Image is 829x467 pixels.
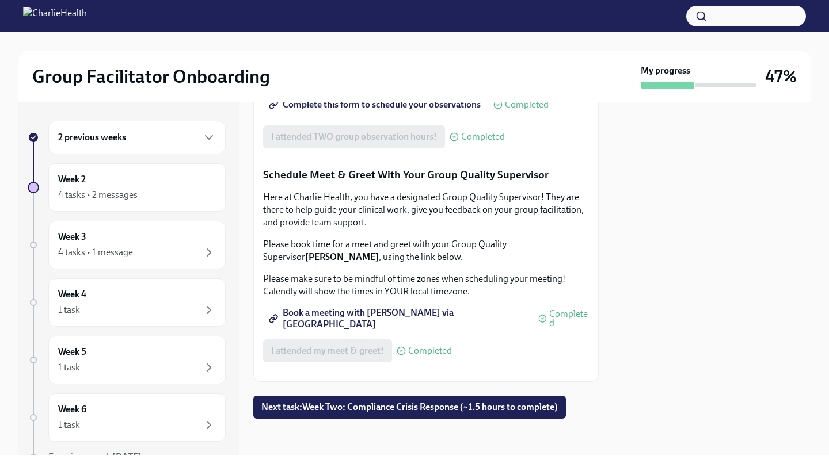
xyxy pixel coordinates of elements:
span: Completed [549,309,589,328]
h6: Week 2 [58,173,86,186]
p: Please book time for a meet and greet with your Group Quality Supervisor , using the link below. [263,238,589,263]
strong: My progress [641,64,690,77]
span: Complete this form to schedule your observations [271,99,481,110]
span: Completed [408,346,452,355]
p: Please make sure to be mindful of time zones when scheduling your meeting! Calendly will show the... [263,273,589,298]
span: Book a meeting with [PERSON_NAME] via [GEOGRAPHIC_DATA] [271,313,526,324]
a: Week 41 task [28,278,226,327]
a: Book a meeting with [PERSON_NAME] via [GEOGRAPHIC_DATA] [263,307,534,330]
p: Here at Charlie Health, you have a designated Group Quality Supervisor! They are there to help gu... [263,191,589,229]
a: Week 34 tasks • 1 message [28,221,226,269]
a: Week 51 task [28,336,226,384]
h3: 47% [765,66,797,87]
img: CharlieHealth [23,7,87,25]
strong: [DATE] [112,451,142,462]
a: Week 61 task [28,393,226,442]
div: 1 task [58,304,80,316]
h6: Week 5 [58,346,86,358]
div: 1 task [58,361,80,374]
span: Completed [461,132,505,141]
span: Experience ends [48,451,142,462]
div: 4 tasks • 2 messages [58,189,138,201]
a: Complete this form to schedule your observations [263,93,489,116]
div: 1 task [58,419,80,431]
a: Week 24 tasks • 2 messages [28,163,226,212]
h2: Group Facilitator Onboarding [32,65,270,88]
h6: Week 3 [58,231,86,243]
strong: [PERSON_NAME] [305,251,379,262]
div: 2 previous weeks [48,121,226,154]
p: Schedule Meet & Greet With Your Group Quality Supervisor [263,167,589,182]
span: Next task : Week Two: Compliance Crisis Response (~1.5 hours to complete) [261,401,558,413]
button: Next task:Week Two: Compliance Crisis Response (~1.5 hours to complete) [253,396,566,419]
h6: Week 6 [58,403,86,416]
span: Completed [505,100,549,109]
h6: 2 previous weeks [58,131,126,144]
div: 4 tasks • 1 message [58,246,133,259]
h6: Week 4 [58,288,86,301]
